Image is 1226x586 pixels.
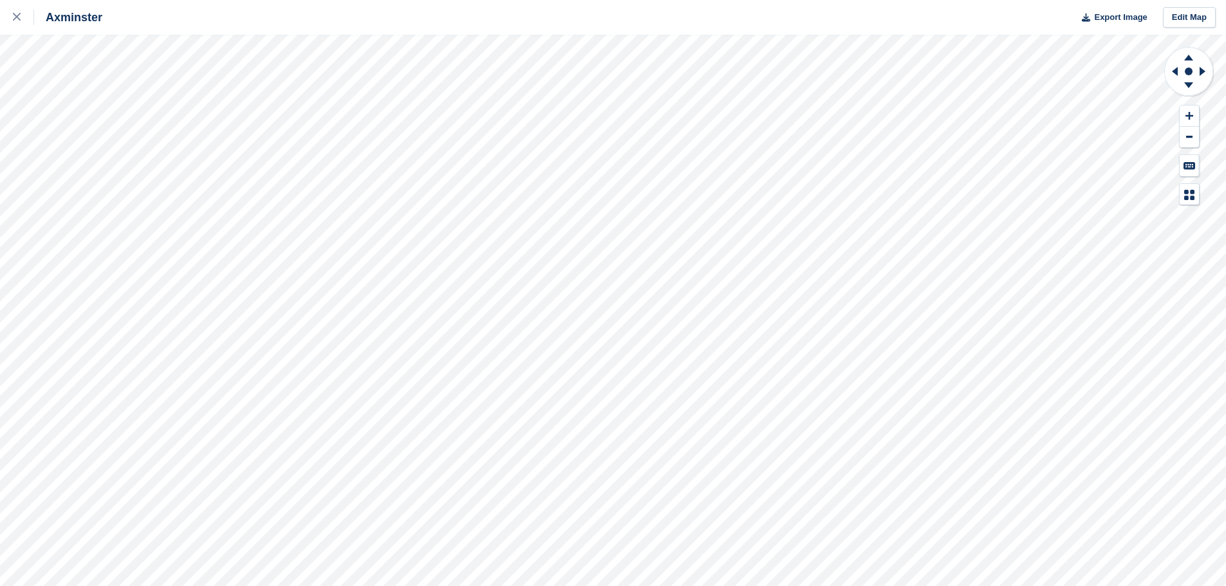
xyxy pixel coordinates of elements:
button: Zoom Out [1180,127,1199,148]
button: Keyboard Shortcuts [1180,155,1199,176]
a: Edit Map [1163,7,1216,28]
span: Export Image [1094,11,1147,24]
button: Export Image [1074,7,1147,28]
button: Zoom In [1180,105,1199,127]
div: Axminster [34,10,102,25]
button: Map Legend [1180,184,1199,205]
